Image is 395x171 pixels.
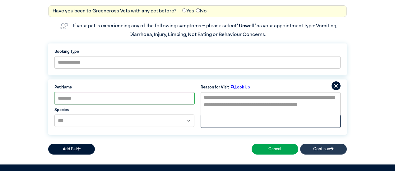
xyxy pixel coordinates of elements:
[237,24,257,29] span: “Unwell”
[196,8,200,12] input: No
[58,21,70,31] img: vet
[54,49,341,55] label: Booking Type
[73,24,338,37] label: If your pet is experiencing any of the following symptoms – please select as your appointment typ...
[182,8,186,12] input: Yes
[252,144,298,155] button: Cancel
[53,7,176,15] label: Have you been to Greencross Vets with any pet before?
[48,144,95,155] button: Add Pet
[182,7,194,15] label: Yes
[300,144,347,155] button: Continue
[229,84,250,90] label: Look Up
[201,84,229,90] label: Reason for Visit
[54,84,194,90] label: Pet Name
[54,107,194,113] label: Species
[196,7,207,15] label: No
